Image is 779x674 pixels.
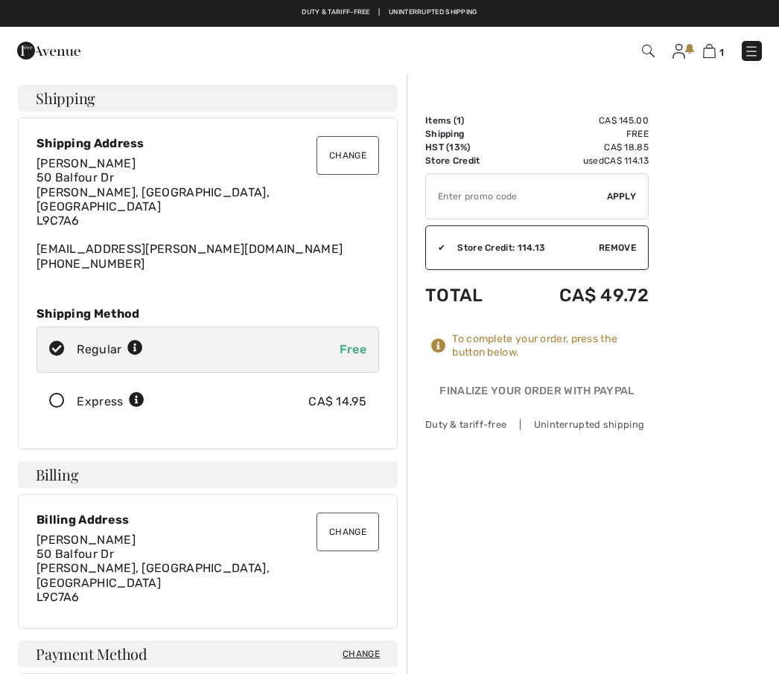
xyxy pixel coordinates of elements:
[17,42,80,57] a: 1ère Avenue
[425,383,649,405] div: Finalize Your Order with PayPal
[604,155,649,166] span: CA$ 114.13
[673,44,685,59] img: My Info
[340,342,366,356] span: Free
[425,154,513,167] td: Store Credit
[425,114,513,127] td: Items ( )
[513,141,649,154] td: CA$ 18.85
[744,44,759,59] img: Menu
[513,270,649,321] td: CA$ 49.72
[425,417,649,431] div: Duty & tariff-free | Uninterrupted shipping
[452,333,649,359] div: To complete your order, press the button below.
[36,170,270,228] span: 50 Balfour Dr [PERSON_NAME], [GEOGRAPHIC_DATA], [GEOGRAPHIC_DATA] L9C7A6
[36,646,147,661] span: Payment Method
[513,127,649,141] td: Free
[599,241,636,254] span: Remove
[36,306,379,321] div: Shipping Method
[36,156,379,271] div: [EMAIL_ADDRESS][PERSON_NAME][DOMAIN_NAME]
[426,174,607,219] input: Promo code
[425,127,513,141] td: Shipping
[36,513,379,527] div: Billing Address
[703,44,716,58] img: Shopping Bag
[445,241,599,254] div: Store Credit: 114.13
[77,341,143,359] div: Regular
[703,42,724,60] a: 1
[513,114,649,127] td: CA$ 145.00
[513,154,649,167] td: used
[317,513,379,551] button: Change
[17,36,80,65] img: 1ère Avenue
[425,270,513,321] td: Total
[36,91,95,106] span: Shipping
[36,257,144,271] a: [PHONE_NUMBER]
[426,241,445,254] div: ✔
[425,141,513,154] td: HST (13%)
[719,47,724,58] span: 1
[642,45,655,57] img: Search
[77,393,144,411] div: Express
[36,547,270,604] span: 50 Balfour Dr [PERSON_NAME], [GEOGRAPHIC_DATA], [GEOGRAPHIC_DATA] L9C7A6
[36,533,136,547] span: [PERSON_NAME]
[36,156,136,170] span: [PERSON_NAME]
[317,136,379,175] button: Change
[36,136,379,150] div: Shipping Address
[308,393,366,411] div: CA$ 14.95
[457,115,461,126] span: 1
[343,647,380,661] span: Change
[607,190,637,203] span: Apply
[36,467,78,482] span: Billing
